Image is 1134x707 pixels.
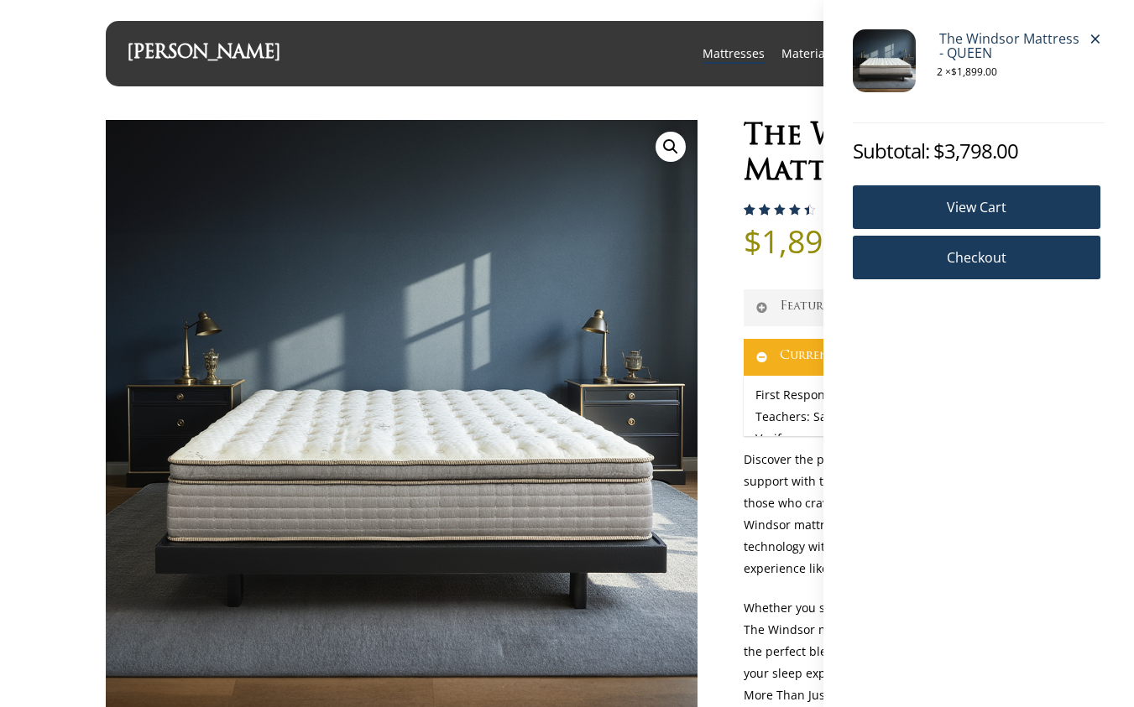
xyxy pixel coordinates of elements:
[744,204,771,231] span: 223
[853,29,916,92] img: Windsor In Studio
[656,132,686,162] a: View full-screen image gallery
[853,140,929,162] strong: Subtotal:
[781,45,834,62] a: Materials
[853,185,1100,229] a: View cart
[933,137,944,164] span: $
[744,204,810,286] span: Rated out of 5 based on customer ratings
[951,65,997,79] bdi: 1,899.00
[744,204,816,216] div: Rated 4.59 out of 5
[744,120,1029,190] h1: The Windsor Mattress
[744,449,1029,597] p: Discover the perfect balance of luxury and support with the Windsor Mattress. Designed for those ...
[1085,29,1105,49] a: Remove The Windsor Mattress - QUEEN from cart
[744,289,1029,326] a: Features & Benefits
[937,67,1088,77] span: 2 ×
[933,137,1018,164] bdi: 3,798.00
[744,220,884,263] bdi: 1,899.00
[853,236,1100,279] a: Checkout
[127,44,280,63] a: [PERSON_NAME]
[937,29,1088,67] a: The Windsor Mattress - QUEEN
[703,45,765,61] span: Mattresses
[744,339,1029,376] a: Current Promotions
[744,220,761,263] span: $
[744,376,1029,458] div: First Responder, Millitary, Police, and Teachers: Save $500 on The Windsor. Click to Verify
[951,65,957,79] span: $
[703,45,765,62] a: Mattresses
[694,21,1007,86] nav: Main Menu
[781,45,834,61] span: Materials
